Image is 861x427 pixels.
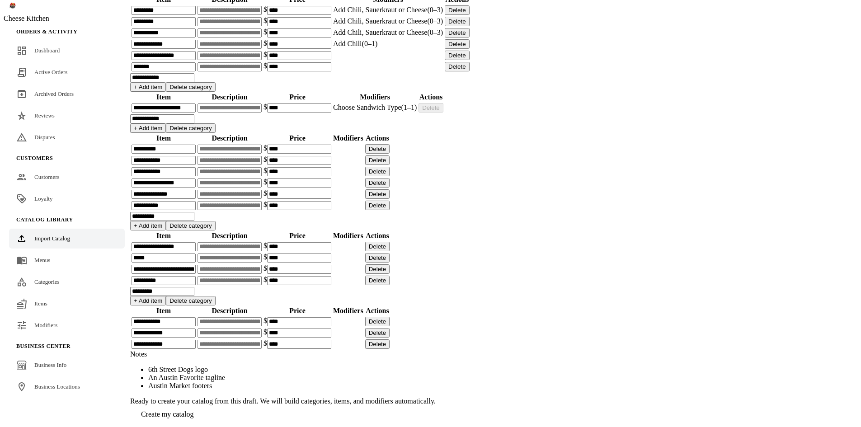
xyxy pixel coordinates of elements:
th: Actions [365,134,391,143]
span: + Add item [134,125,162,131]
span: (0–1) [362,40,378,47]
a: Reviews [9,106,125,126]
span: $ [263,201,267,208]
span: Business Center [16,343,71,349]
button: + Add item [130,296,166,305]
a: Business Locations [9,377,125,397]
span: Add Chili, Sauerkraut or Cheese [333,28,443,36]
th: Description [197,134,262,143]
button: Delete [365,317,390,326]
span: $ [263,103,267,111]
div: Cheese Kitchen [4,14,130,23]
span: Catalog Library [16,216,73,223]
span: Items [34,300,47,307]
button: Delete [445,28,470,38]
th: Modifiers [333,134,364,143]
span: (1–1) [401,103,417,111]
button: Delete [365,201,390,210]
span: Delete category [169,297,212,304]
button: + Add item [130,221,166,230]
button: Delete [419,103,443,113]
a: Active Orders [9,62,125,82]
button: Create my catalog [130,405,204,423]
span: $ [263,39,267,47]
a: Disputes [9,127,125,147]
button: Delete category [166,221,215,230]
th: Modifiers [333,306,364,315]
button: Delete [445,62,470,71]
span: $ [263,28,267,36]
button: Delete category [166,123,215,133]
th: Price [263,134,332,143]
button: Delete [365,276,390,285]
th: Description [197,93,262,102]
th: Description [197,231,262,240]
span: Create my catalog [141,410,193,418]
a: Archived Orders [9,84,125,104]
span: Menus [34,257,50,263]
span: Categories [34,278,60,285]
th: Price [263,93,332,102]
th: Actions [365,306,391,315]
span: Reviews [34,112,55,119]
span: (0–3) [427,17,443,25]
span: Customers [34,174,60,180]
span: $ [263,51,267,58]
th: Item [131,93,196,102]
button: Delete [445,51,470,60]
button: Delete [365,144,390,154]
button: + Add item [130,82,166,92]
th: Item [131,306,196,315]
button: Delete [445,17,470,26]
a: Menus [9,250,125,270]
button: Delete [445,39,470,49]
span: $ [263,276,267,283]
span: $ [263,253,267,261]
th: Actions [365,231,391,240]
span: $ [263,242,267,249]
span: Delete category [169,222,212,229]
span: Loyalty [34,195,52,202]
span: $ [263,5,267,13]
button: Delete [365,328,390,338]
span: Add Chili, Sauerkraut or Cheese [333,6,443,14]
span: $ [263,155,267,163]
span: Delete category [169,125,212,131]
button: Delete [365,253,390,263]
span: Business Locations [34,383,80,390]
a: Modifiers [9,315,125,335]
th: Description [197,306,262,315]
th: Price [263,306,332,315]
span: + Add item [134,222,162,229]
span: Add Chili, Sauerkraut or Cheese [333,17,443,25]
button: Delete [365,155,390,165]
button: + Add item [130,123,166,133]
li: An Austin Favorite tagline [148,374,471,382]
button: Delete [445,5,470,15]
div: Ready to create your catalog from this draft. We will build categories, items, and modifiers auto... [130,397,471,405]
span: $ [263,264,267,272]
a: Items [9,294,125,314]
span: $ [263,339,267,347]
span: $ [263,317,267,324]
span: (0–3) [427,28,443,36]
th: Price [263,231,332,240]
a: Categories [9,272,125,292]
span: Active Orders [34,69,67,75]
span: $ [263,17,267,24]
a: Import Catalog [9,229,125,249]
button: Delete [365,178,390,188]
span: Business Info [34,361,66,368]
li: Austin Market footers [148,382,471,390]
button: Delete [365,264,390,274]
span: $ [263,328,267,336]
button: Delete category [166,82,215,92]
span: + Add item [134,297,162,304]
button: Delete [365,339,390,349]
button: Delete category [166,296,215,305]
th: Actions [418,93,444,102]
span: + Add item [134,84,162,90]
span: $ [263,144,267,152]
span: Add Chili [333,40,377,47]
span: $ [263,189,267,197]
